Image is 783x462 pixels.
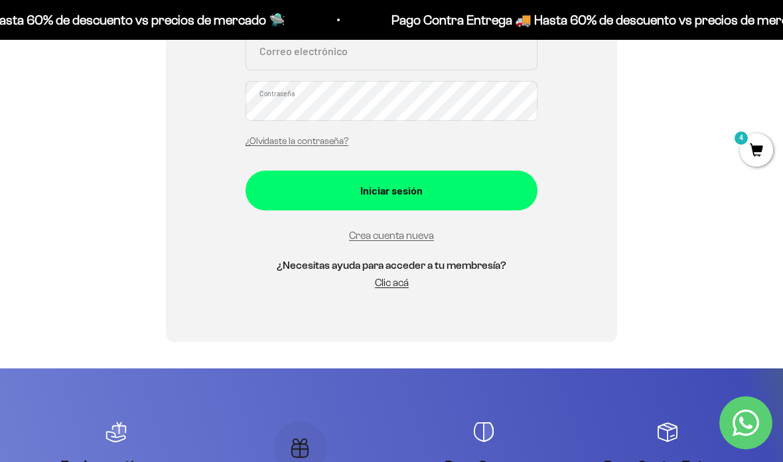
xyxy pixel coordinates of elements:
a: Crea cuenta nueva [349,230,434,241]
button: Iniciar sesión [246,171,537,210]
a: Clic acá [375,277,409,288]
a: ¿Olvidaste la contraseña? [246,136,348,146]
div: Iniciar sesión [272,182,511,199]
a: 4 [740,144,773,159]
h5: ¿Necesitas ayuda para acceder a tu membresía? [246,257,537,274]
mark: 4 [733,130,749,146]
